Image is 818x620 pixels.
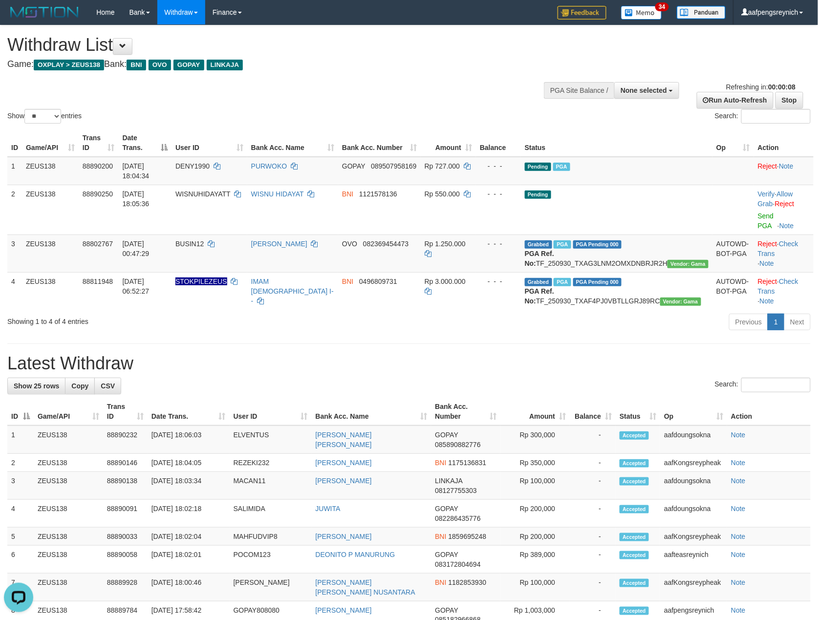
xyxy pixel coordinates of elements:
span: Accepted [620,579,649,587]
span: LINKAJA [435,477,462,485]
td: 1 [7,157,22,185]
a: [PERSON_NAME] [316,459,372,467]
span: Copy [71,382,88,390]
a: Note [731,431,746,439]
td: ZEUS138 [34,454,103,472]
th: Trans ID: activate to sort column ascending [103,398,148,426]
a: Note [760,297,775,305]
a: Note [731,551,746,558]
span: Rp 727.000 [425,162,460,170]
td: - [570,426,616,454]
span: [DATE] 00:47:29 [123,240,150,257]
span: PGA Pending [573,278,622,286]
td: aafteasreynich [660,546,727,574]
td: - [570,472,616,500]
a: Reject [758,162,777,170]
span: Accepted [620,551,649,559]
td: [DATE] 18:03:34 [148,472,230,500]
td: - [570,528,616,546]
th: Bank Acc. Name: activate to sort column ascending [312,398,431,426]
span: OVO [149,60,171,70]
td: TF_250930_TXAG3LNM2OMXDNBRJR2H [521,235,712,272]
span: Grabbed [525,278,552,286]
input: Search: [741,378,811,392]
span: Rp 550.000 [425,190,460,198]
div: - - - [480,277,517,286]
span: Accepted [620,477,649,486]
td: AUTOWD-BOT-PGA [712,235,754,272]
span: BNI [127,60,146,70]
th: Action [754,129,814,157]
span: Show 25 rows [14,382,59,390]
span: [DATE] 18:05:36 [123,190,150,208]
span: Marked by aafsreyleap [554,278,571,286]
div: - - - [480,161,517,171]
td: Rp 200,000 [500,500,570,528]
td: ZEUS138 [34,546,103,574]
span: BNI [435,578,446,586]
td: ZEUS138 [34,528,103,546]
td: POCOM123 [230,546,312,574]
span: Accepted [620,533,649,541]
td: 6 [7,546,34,574]
a: Next [784,314,811,330]
span: PGA Pending [573,240,622,249]
a: [PERSON_NAME] [316,477,372,485]
h4: Game: Bank: [7,60,536,69]
th: Op: activate to sort column ascending [712,129,754,157]
span: BNI [342,190,353,198]
span: Rp 1.250.000 [425,240,466,248]
a: Note [731,459,746,467]
a: Note [731,477,746,485]
td: aafdoungsokna [660,500,727,528]
img: panduan.png [677,6,726,19]
td: MACAN11 [230,472,312,500]
td: aafKongsreypheak [660,528,727,546]
strong: 00:00:08 [768,83,796,91]
a: Note [779,222,794,230]
td: ZEUS138 [34,500,103,528]
th: Game/API: activate to sort column ascending [34,398,103,426]
div: Showing 1 to 4 of 4 entries [7,313,334,326]
a: Note [731,578,746,586]
div: PGA Site Balance / [544,82,614,99]
span: DENY1990 [175,162,210,170]
td: - [570,546,616,574]
td: 1 [7,426,34,454]
th: Status [521,129,712,157]
span: GOPAY [173,60,204,70]
td: - [570,454,616,472]
td: - [570,574,616,601]
a: Reject [758,240,777,248]
h1: Withdraw List [7,35,536,55]
td: Rp 200,000 [500,528,570,546]
b: PGA Ref. No: [525,287,554,305]
a: Verify [758,190,775,198]
a: [PERSON_NAME] [PERSON_NAME] [316,431,372,449]
span: 88802767 [83,240,113,248]
a: [PERSON_NAME] [316,606,372,614]
span: 88890250 [83,190,113,198]
td: · [754,157,814,185]
span: Copy 082286435776 to clipboard [435,514,480,522]
span: Pending [525,191,551,199]
td: [PERSON_NAME] [230,574,312,601]
td: 88890146 [103,454,148,472]
td: [DATE] 18:04:05 [148,454,230,472]
span: Copy 1121578136 to clipboard [359,190,397,198]
span: Copy 1859695248 to clipboard [449,533,487,540]
td: SALIMIDA [230,500,312,528]
td: REZEKI232 [230,454,312,472]
a: Note [731,606,746,614]
th: Date Trans.: activate to sort column descending [119,129,172,157]
td: 88890138 [103,472,148,500]
td: Rp 300,000 [500,426,570,454]
label: Search: [715,109,811,124]
span: GOPAY [435,551,458,558]
a: JUWITA [316,505,341,513]
span: Copy 1175136831 to clipboard [449,459,487,467]
span: 88890200 [83,162,113,170]
span: Refreshing in: [726,83,796,91]
span: Marked by aafpengsreynich [553,163,570,171]
span: Rp 3.000.000 [425,278,466,285]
